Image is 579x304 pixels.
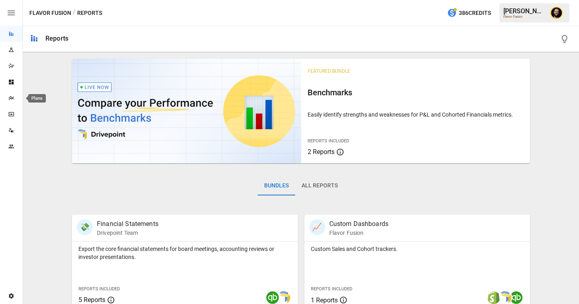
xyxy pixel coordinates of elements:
button: All Reports [295,176,344,195]
img: video thumbnail [72,59,301,163]
h6: Benchmarks [308,86,524,99]
span: Reports Included [311,286,352,292]
div: Flavor Fusion [503,15,545,18]
span: 2 Reports [308,148,335,156]
p: Export the core financial statements for board meetings, accounting reviews or investor presentat... [78,245,292,261]
div: Reports [45,35,68,42]
span: Reports Included [78,286,120,292]
p: Easily identify strengths and weaknesses for P&L and Cohorted Financials metrics. [308,111,524,119]
img: shopify [487,291,500,304]
div: 📈 [309,219,325,235]
p: Drivepoint Team [97,229,158,237]
button: Flavor Fusion [29,8,71,18]
button: 386Credits [444,6,494,21]
p: Custom Dashboards [329,219,389,229]
span: 5 Reports [78,296,105,304]
img: quickbooks [510,291,523,304]
span: 386 Credits [459,8,491,18]
p: Flavor Fusion [329,229,389,237]
img: smart model [499,291,511,304]
span: 1 Reports [311,296,338,304]
img: smart model [277,291,290,304]
p: Financial Statements [97,219,158,229]
img: Ciaran Nugent [550,6,563,19]
div: 💸 [77,219,93,235]
p: Custom Sales and Cohort trackers. [311,245,524,253]
div: Plans [28,94,46,103]
div: [PERSON_NAME] [503,7,545,15]
img: quickbooks [266,291,279,304]
button: Bundles [258,176,295,195]
span: Featured Bundle [308,68,350,74]
div: / [73,8,76,18]
span: Reports Included [308,138,349,144]
button: Ciaran Nugent [545,2,568,24]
